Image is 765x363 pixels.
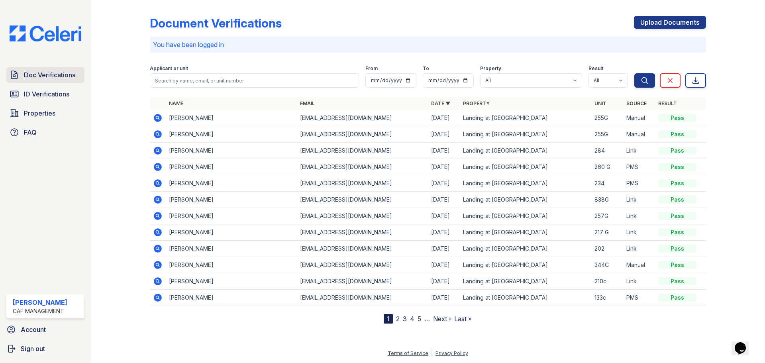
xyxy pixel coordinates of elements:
[623,290,655,306] td: PMS
[428,208,460,224] td: [DATE]
[591,110,623,126] td: 255G
[166,126,297,143] td: [PERSON_NAME]
[365,65,378,72] label: From
[428,290,460,306] td: [DATE]
[658,196,696,204] div: Pass
[21,344,45,353] span: Sign out
[428,126,460,143] td: [DATE]
[428,241,460,257] td: [DATE]
[24,128,37,137] span: FAQ
[435,350,468,356] a: Privacy Policy
[166,257,297,273] td: [PERSON_NAME]
[591,224,623,241] td: 217 G
[428,257,460,273] td: [DATE]
[428,224,460,241] td: [DATE]
[24,89,69,99] span: ID Verifications
[658,179,696,187] div: Pass
[623,110,655,126] td: Manual
[623,159,655,175] td: PMS
[591,143,623,159] td: 284
[166,224,297,241] td: [PERSON_NAME]
[166,208,297,224] td: [PERSON_NAME]
[297,241,428,257] td: [EMAIL_ADDRESS][DOMAIN_NAME]
[623,224,655,241] td: Link
[297,290,428,306] td: [EMAIL_ADDRESS][DOMAIN_NAME]
[150,16,282,30] div: Document Verifications
[3,322,88,337] a: Account
[166,290,297,306] td: [PERSON_NAME]
[297,126,428,143] td: [EMAIL_ADDRESS][DOMAIN_NAME]
[623,273,655,290] td: Link
[463,100,490,106] a: Property
[6,67,84,83] a: Doc Verifications
[428,175,460,192] td: [DATE]
[623,241,655,257] td: Link
[460,143,591,159] td: Landing at [GEOGRAPHIC_DATA]
[591,241,623,257] td: 202
[480,65,501,72] label: Property
[300,100,315,106] a: Email
[153,40,703,49] p: You have been logged in
[297,192,428,208] td: [EMAIL_ADDRESS][DOMAIN_NAME]
[658,245,696,253] div: Pass
[658,163,696,171] div: Pass
[460,126,591,143] td: Landing at [GEOGRAPHIC_DATA]
[297,159,428,175] td: [EMAIL_ADDRESS][DOMAIN_NAME]
[24,70,75,80] span: Doc Verifications
[169,100,183,106] a: Name
[591,159,623,175] td: 260 G
[388,350,428,356] a: Terms of Service
[297,208,428,224] td: [EMAIL_ADDRESS][DOMAIN_NAME]
[6,124,84,140] a: FAQ
[428,143,460,159] td: [DATE]
[150,73,359,88] input: Search by name, email, or unit number
[588,65,603,72] label: Result
[658,100,677,106] a: Result
[460,208,591,224] td: Landing at [GEOGRAPHIC_DATA]
[297,224,428,241] td: [EMAIL_ADDRESS][DOMAIN_NAME]
[460,257,591,273] td: Landing at [GEOGRAPHIC_DATA]
[428,273,460,290] td: [DATE]
[431,100,450,106] a: Date ▼
[591,126,623,143] td: 255G
[658,294,696,302] div: Pass
[591,290,623,306] td: 133c
[297,175,428,192] td: [EMAIL_ADDRESS][DOMAIN_NAME]
[166,159,297,175] td: [PERSON_NAME]
[297,273,428,290] td: [EMAIL_ADDRESS][DOMAIN_NAME]
[591,257,623,273] td: 344C
[384,314,393,324] div: 1
[460,273,591,290] td: Landing at [GEOGRAPHIC_DATA]
[591,273,623,290] td: 210c
[658,261,696,269] div: Pass
[297,143,428,159] td: [EMAIL_ADDRESS][DOMAIN_NAME]
[166,273,297,290] td: [PERSON_NAME]
[460,159,591,175] td: Landing at [GEOGRAPHIC_DATA]
[3,341,88,357] a: Sign out
[634,16,706,29] a: Upload Documents
[594,100,606,106] a: Unit
[591,208,623,224] td: 257G
[431,350,433,356] div: |
[428,159,460,175] td: [DATE]
[591,192,623,208] td: 838G
[460,175,591,192] td: Landing at [GEOGRAPHIC_DATA]
[460,110,591,126] td: Landing at [GEOGRAPHIC_DATA]
[297,257,428,273] td: [EMAIL_ADDRESS][DOMAIN_NAME]
[658,212,696,220] div: Pass
[658,228,696,236] div: Pass
[166,241,297,257] td: [PERSON_NAME]
[13,298,67,307] div: [PERSON_NAME]
[460,290,591,306] td: Landing at [GEOGRAPHIC_DATA]
[658,114,696,122] div: Pass
[166,192,297,208] td: [PERSON_NAME]
[460,241,591,257] td: Landing at [GEOGRAPHIC_DATA]
[166,110,297,126] td: [PERSON_NAME]
[410,315,414,323] a: 4
[6,86,84,102] a: ID Verifications
[623,192,655,208] td: Link
[460,192,591,208] td: Landing at [GEOGRAPHIC_DATA]
[626,100,647,106] a: Source
[658,130,696,138] div: Pass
